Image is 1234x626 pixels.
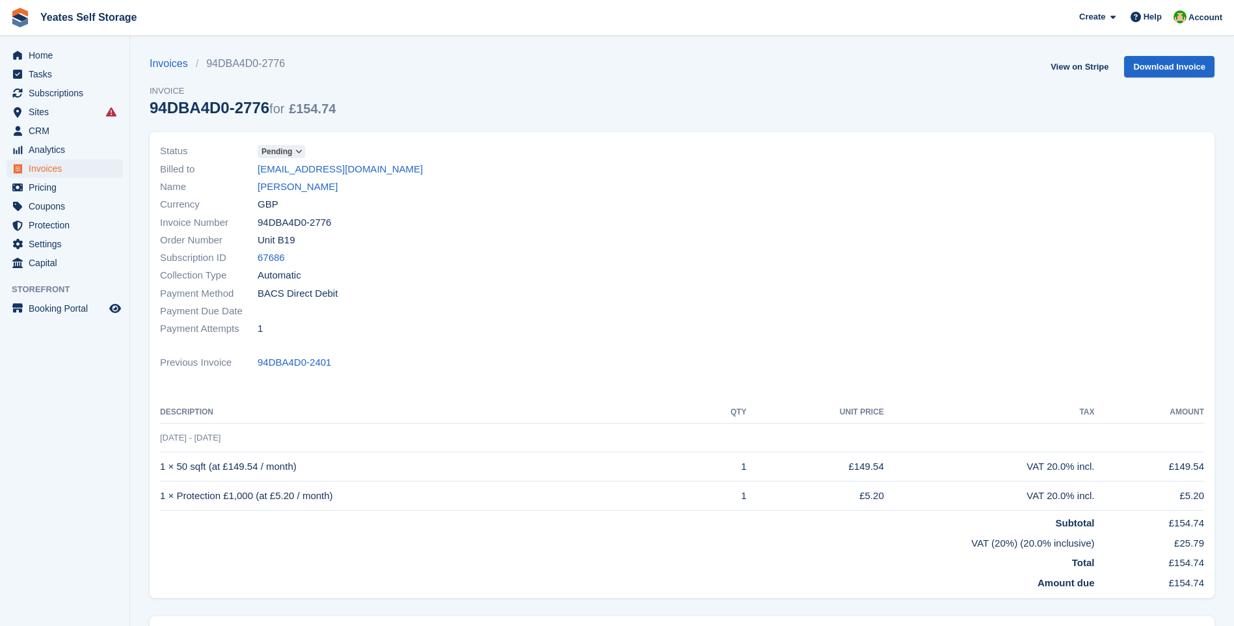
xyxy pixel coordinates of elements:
span: BACS Direct Debit [258,286,338,301]
div: 94DBA4D0-2776 [150,99,336,116]
div: VAT 20.0% incl. [884,459,1095,474]
span: Pricing [29,178,107,197]
a: Yeates Self Storage [35,7,142,28]
span: Status [160,144,258,159]
a: menu [7,235,123,253]
span: Previous Invoice [160,355,258,370]
img: Angela Field [1174,10,1187,23]
a: 94DBA4D0-2401 [258,355,331,370]
td: 1 [697,452,747,482]
nav: breadcrumbs [150,56,336,72]
img: stora-icon-8386f47178a22dfd0bd8f6a31ec36ba5ce8667c1dd55bd0f319d3a0aa187defe.svg [10,8,30,27]
span: Payment Attempts [160,321,258,336]
span: Billed to [160,162,258,177]
span: for [269,102,284,116]
a: Pending [258,144,305,159]
td: £25.79 [1095,531,1204,551]
div: VAT 20.0% incl. [884,489,1095,504]
span: Currency [160,197,258,212]
strong: Amount due [1038,577,1095,588]
span: Analytics [29,141,107,159]
span: Home [29,46,107,64]
strong: Subtotal [1056,517,1095,528]
td: 1 × Protection £1,000 (at £5.20 / month) [160,482,697,511]
span: Invoice [150,85,336,98]
span: Payment Due Date [160,304,258,319]
a: Invoices [150,56,196,72]
a: menu [7,216,123,234]
span: Account [1188,11,1222,24]
span: Sites [29,103,107,121]
span: 94DBA4D0-2776 [258,215,331,230]
span: Invoices [29,159,107,178]
span: Invoice Number [160,215,258,230]
span: CRM [29,122,107,140]
th: Tax [884,402,1095,423]
a: menu [7,299,123,318]
span: Protection [29,216,107,234]
span: Pending [262,146,292,157]
a: 67686 [258,251,285,265]
span: Collection Type [160,268,258,283]
td: 1 × 50 sqft (at £149.54 / month) [160,452,697,482]
span: Storefront [12,283,129,296]
span: GBP [258,197,278,212]
span: Name [160,180,258,195]
th: Amount [1095,402,1204,423]
a: View on Stripe [1045,56,1114,77]
td: £5.20 [747,482,884,511]
a: menu [7,46,123,64]
td: £149.54 [747,452,884,482]
a: [EMAIL_ADDRESS][DOMAIN_NAME] [258,162,423,177]
td: £154.74 [1095,571,1204,591]
span: Unit B19 [258,233,295,248]
td: £154.74 [1095,511,1204,531]
span: Settings [29,235,107,253]
td: £5.20 [1095,482,1204,511]
span: Payment Method [160,286,258,301]
td: £154.74 [1095,551,1204,571]
span: 1 [258,321,263,336]
td: 1 [697,482,747,511]
span: Create [1079,10,1105,23]
strong: Total [1072,557,1095,568]
a: menu [7,65,123,83]
span: £154.74 [289,102,336,116]
span: Order Number [160,233,258,248]
td: £149.54 [1095,452,1204,482]
th: Description [160,402,697,423]
i: Smart entry sync failures have occurred [106,107,116,117]
a: Download Invoice [1124,56,1214,77]
span: Help [1144,10,1162,23]
a: menu [7,254,123,272]
a: menu [7,141,123,159]
th: Unit Price [747,402,884,423]
span: [DATE] - [DATE] [160,433,221,442]
span: Tasks [29,65,107,83]
span: Subscription ID [160,251,258,265]
a: menu [7,197,123,215]
a: Preview store [107,301,123,316]
span: Coupons [29,197,107,215]
a: menu [7,84,123,102]
th: QTY [697,402,747,423]
span: Subscriptions [29,84,107,102]
a: [PERSON_NAME] [258,180,338,195]
a: menu [7,178,123,197]
a: menu [7,122,123,140]
span: Booking Portal [29,299,107,318]
span: Capital [29,254,107,272]
a: menu [7,159,123,178]
a: menu [7,103,123,121]
td: VAT (20%) (20.0% inclusive) [160,531,1095,551]
span: Automatic [258,268,301,283]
